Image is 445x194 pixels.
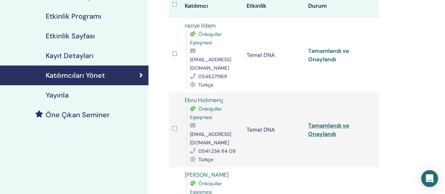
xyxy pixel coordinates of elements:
[46,110,110,119] font: Öne Çıkan Seminer
[46,90,69,100] font: Yayınla
[185,22,216,29] a: raziye ildam
[198,148,236,154] font: 0541 234 84 09
[308,122,349,138] a: Tamamlandı ve Onaylandı
[46,12,101,21] font: Etkinlik Programı
[198,73,227,80] font: 05462711168
[185,96,223,104] a: Ebru Hızlımeriç
[198,82,213,88] font: Türkçe
[46,51,94,60] font: Kayıt Detayları
[246,2,266,10] font: Etkinlik
[246,51,275,59] font: Temel DNA
[190,31,222,46] font: Önkoşullar Eşleşmesi
[185,2,208,10] font: Katılımcı
[190,131,231,146] font: [EMAIL_ADDRESS][DOMAIN_NAME]
[308,2,327,10] font: Durum
[190,56,231,71] font: [EMAIL_ADDRESS][DOMAIN_NAME]
[246,126,275,133] font: Temel DNA
[198,156,213,163] font: Türkçe
[308,47,349,63] a: Tamamlandı ve Onaylandı
[185,171,229,179] a: [PERSON_NAME]
[190,106,222,120] font: Önkoşullar Eşleşmesi
[421,170,438,187] div: Intercom Messenger'ı açın
[46,31,95,40] font: Etkinlik Sayfası
[46,71,105,80] font: Katılımcıları Yönet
